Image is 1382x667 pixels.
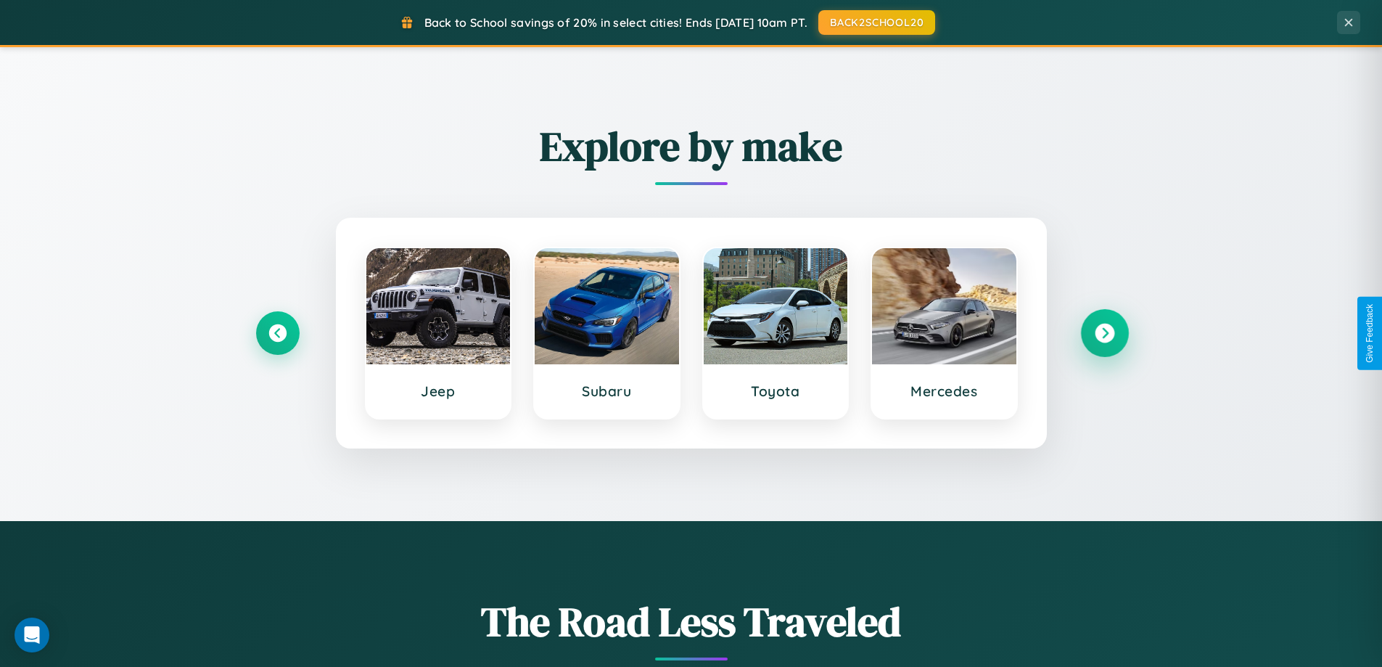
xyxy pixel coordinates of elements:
[549,382,665,400] h3: Subaru
[887,382,1002,400] h3: Mercedes
[381,382,496,400] h3: Jeep
[1365,304,1375,363] div: Give Feedback
[15,618,49,652] div: Open Intercom Messenger
[818,10,935,35] button: BACK2SCHOOL20
[256,594,1127,650] h1: The Road Less Traveled
[424,15,807,30] span: Back to School savings of 20% in select cities! Ends [DATE] 10am PT.
[718,382,834,400] h3: Toyota
[256,118,1127,174] h2: Explore by make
